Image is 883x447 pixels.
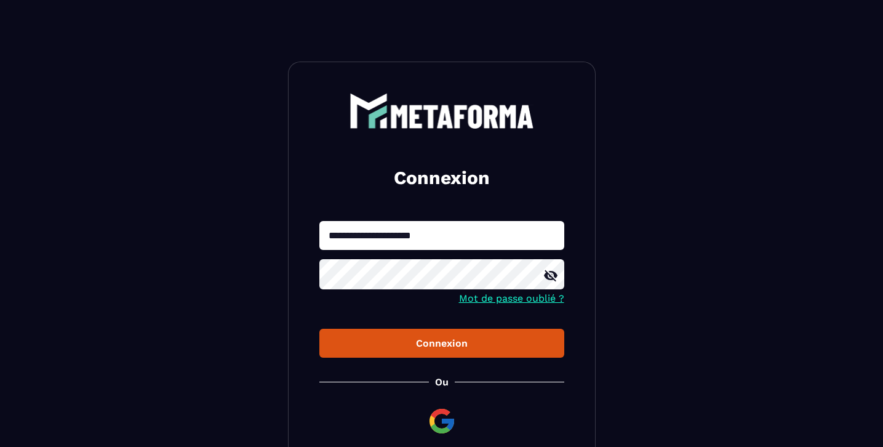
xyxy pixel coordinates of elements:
a: logo [319,93,564,129]
h2: Connexion [334,166,549,190]
div: Connexion [329,337,554,349]
a: Mot de passe oublié ? [459,292,564,304]
button: Connexion [319,329,564,358]
img: google [427,406,457,436]
p: Ou [435,376,449,388]
img: logo [350,93,534,129]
